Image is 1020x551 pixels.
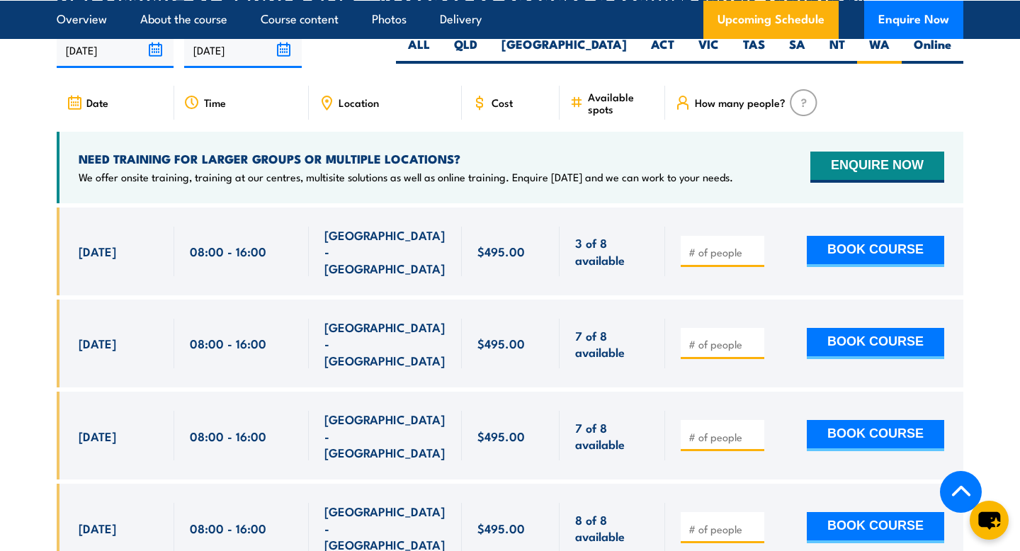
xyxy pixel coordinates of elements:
[477,428,525,444] span: $495.00
[686,36,731,64] label: VIC
[807,512,944,543] button: BOOK COURSE
[777,36,817,64] label: SA
[489,36,639,64] label: [GEOGRAPHIC_DATA]
[575,327,650,360] span: 7 of 8 available
[688,430,759,444] input: # of people
[477,335,525,351] span: $495.00
[396,36,442,64] label: ALL
[79,243,116,259] span: [DATE]
[688,522,759,536] input: # of people
[190,428,266,444] span: 08:00 - 16:00
[575,234,650,268] span: 3 of 8 available
[204,96,226,108] span: Time
[324,411,446,460] span: [GEOGRAPHIC_DATA] - [GEOGRAPHIC_DATA]
[79,335,116,351] span: [DATE]
[575,511,650,545] span: 8 of 8 available
[857,36,902,64] label: WA
[184,32,301,68] input: To date
[807,328,944,359] button: BOOK COURSE
[807,236,944,267] button: BOOK COURSE
[339,96,379,108] span: Location
[79,151,733,166] h4: NEED TRAINING FOR LARGER GROUPS OR MULTIPLE LOCATIONS?
[575,419,650,453] span: 7 of 8 available
[688,337,759,351] input: # of people
[817,36,857,64] label: NT
[477,243,525,259] span: $495.00
[324,227,446,276] span: [GEOGRAPHIC_DATA] - [GEOGRAPHIC_DATA]
[190,335,266,351] span: 08:00 - 16:00
[79,428,116,444] span: [DATE]
[810,152,944,183] button: ENQUIRE NOW
[902,36,963,64] label: Online
[190,243,266,259] span: 08:00 - 16:00
[190,520,266,536] span: 08:00 - 16:00
[477,520,525,536] span: $495.00
[970,501,1009,540] button: chat-button
[79,520,116,536] span: [DATE]
[688,245,759,259] input: # of people
[324,319,446,368] span: [GEOGRAPHIC_DATA] - [GEOGRAPHIC_DATA]
[86,96,108,108] span: Date
[639,36,686,64] label: ACT
[492,96,513,108] span: Cost
[807,420,944,451] button: BOOK COURSE
[79,170,733,184] p: We offer onsite training, training at our centres, multisite solutions as well as online training...
[57,32,174,68] input: From date
[588,91,655,115] span: Available spots
[731,36,777,64] label: TAS
[695,96,786,108] span: How many people?
[442,36,489,64] label: QLD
